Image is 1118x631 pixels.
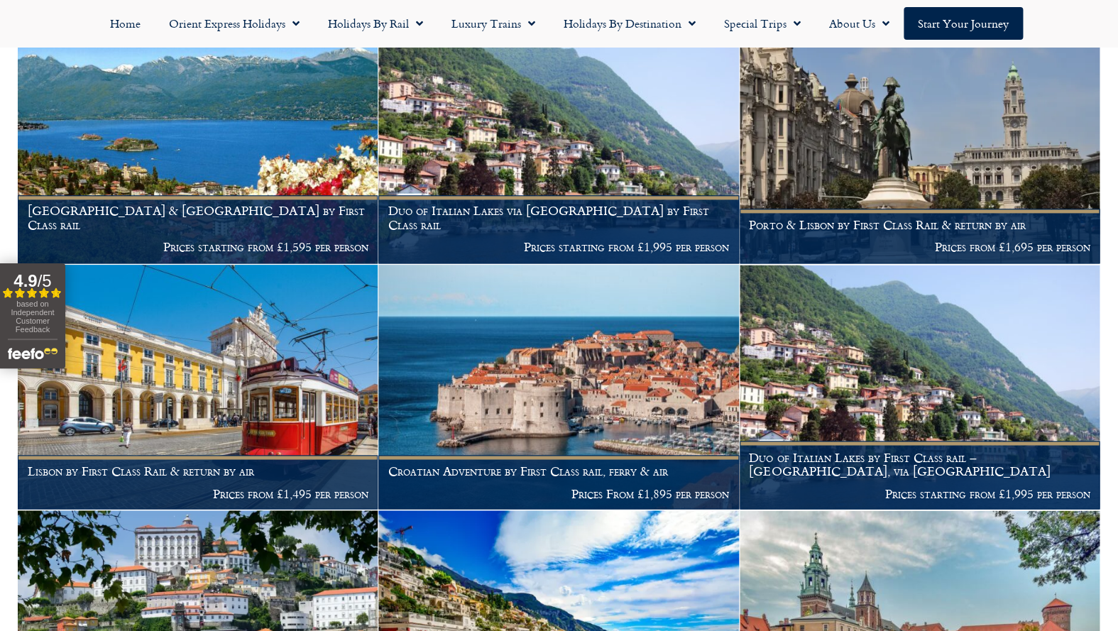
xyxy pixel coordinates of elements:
[378,18,739,264] a: Duo of Italian Lakes via [GEOGRAPHIC_DATA] by First Class rail Prices starting from £1,995 per pe...
[710,7,815,40] a: Special Trips
[740,265,1100,510] a: Duo of Italian Lakes by First Class rail – [GEOGRAPHIC_DATA], via [GEOGRAPHIC_DATA] Prices starti...
[437,7,549,40] a: Luxury Trains
[7,7,1111,40] nav: Menu
[815,7,904,40] a: About Us
[28,204,368,231] h1: [GEOGRAPHIC_DATA] & [GEOGRAPHIC_DATA] by First Class rail
[388,463,729,478] h1: Croatian Adventure by First Class rail, ferry & air
[749,486,1090,500] p: Prices starting from £1,995 per person
[155,7,314,40] a: Orient Express Holidays
[388,204,729,231] h1: Duo of Italian Lakes via [GEOGRAPHIC_DATA] by First Class rail
[749,450,1090,478] h1: Duo of Italian Lakes by First Class rail – [GEOGRAPHIC_DATA], via [GEOGRAPHIC_DATA]
[18,265,378,510] a: Lisbon by First Class Rail & return by air Prices from £1,495 per person
[740,18,1100,264] a: Porto & Lisbon by First Class Rail & return by air Prices from £1,695 per person
[549,7,710,40] a: Holidays by Destination
[28,463,368,478] h1: Lisbon by First Class Rail & return by air
[388,240,729,254] p: Prices starting from £1,995 per person
[388,486,729,500] p: Prices From £1,895 per person
[96,7,155,40] a: Home
[749,218,1090,232] h1: Porto & Lisbon by First Class Rail & return by air
[749,240,1090,254] p: Prices from £1,695 per person
[904,7,1023,40] a: Start your Journey
[18,18,378,264] a: [GEOGRAPHIC_DATA] & [GEOGRAPHIC_DATA] by First Class rail Prices starting from £1,595 per person
[28,240,368,254] p: Prices starting from £1,595 per person
[378,265,739,510] a: Croatian Adventure by First Class rail, ferry & air Prices From £1,895 per person
[314,7,437,40] a: Holidays by Rail
[28,486,368,500] p: Prices from £1,495 per person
